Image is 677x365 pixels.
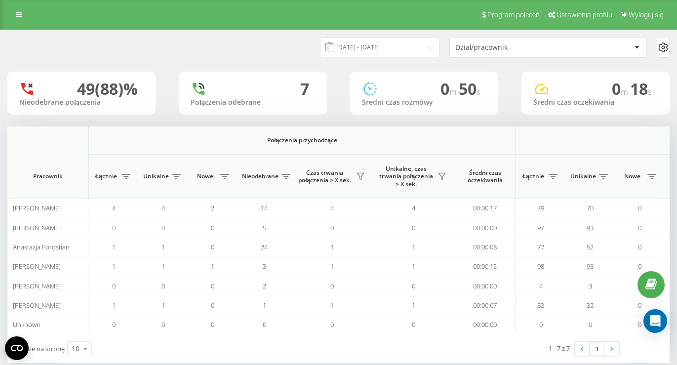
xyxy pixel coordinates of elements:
[143,172,169,180] span: Unikalne
[13,282,61,290] span: [PERSON_NAME]
[330,223,334,232] span: 0
[412,203,415,212] span: 4
[589,320,592,329] span: 0
[648,86,652,97] span: s
[161,243,165,251] span: 1
[454,276,516,295] td: 00:00:00
[638,203,641,212] span: 0
[94,172,119,180] span: Łącznie
[13,301,61,310] span: [PERSON_NAME]
[263,262,266,271] span: 3
[72,344,80,354] div: 10
[533,98,658,107] div: Średni czas oczekiwania
[638,320,641,329] span: 0
[330,203,334,212] span: 4
[161,262,165,271] span: 1
[296,169,353,184] span: Czas trwania połączenia > X sek.
[13,320,40,329] span: Unknown
[454,238,516,257] td: 00:00:08
[112,282,116,290] span: 0
[13,243,70,251] span: Anastazja Forostian
[539,282,543,290] span: 4
[112,320,116,329] span: 0
[211,320,214,329] span: 0
[477,86,480,97] span: s
[211,243,214,251] span: 0
[454,296,516,315] td: 00:00:07
[161,282,165,290] span: 0
[12,344,65,353] span: Wiersze na stronę
[630,78,652,99] span: 18
[629,11,664,19] span: Wyloguj się
[412,243,415,251] span: 1
[412,223,415,232] span: 0
[587,223,594,232] span: 93
[300,80,309,98] div: 7
[589,282,592,290] span: 3
[161,203,165,212] span: 4
[638,223,641,232] span: 0
[537,262,544,271] span: 98
[5,336,29,360] button: Open CMP widget
[621,86,630,97] span: m
[412,301,415,310] span: 1
[211,301,214,310] span: 0
[161,320,165,329] span: 0
[537,243,544,251] span: 77
[587,262,594,271] span: 93
[557,11,612,19] span: Ustawienia profilu
[330,262,334,271] span: 1
[455,43,573,52] div: Dział/pracownik
[161,223,165,232] span: 0
[537,301,544,310] span: 33
[77,80,138,98] div: 49 (88)%
[261,243,268,251] span: 24
[454,257,516,276] td: 00:00:12
[620,172,644,180] span: Nowe
[454,199,516,218] td: 00:00:17
[459,78,480,99] span: 50
[16,172,80,180] span: Pracownik
[330,243,334,251] span: 1
[211,262,214,271] span: 1
[643,309,667,333] div: Open Intercom Messenger
[590,342,604,356] a: 1
[454,218,516,237] td: 00:00:00
[13,203,61,212] span: [PERSON_NAME]
[13,262,61,271] span: [PERSON_NAME]
[263,223,266,232] span: 5
[112,223,116,232] span: 0
[612,78,630,99] span: 0
[191,98,315,107] div: Połączenia odebrane
[19,98,144,107] div: Nieodebrane połączenia
[193,172,217,180] span: Nowe
[537,223,544,232] span: 97
[112,243,116,251] span: 1
[211,282,214,290] span: 0
[587,243,594,251] span: 52
[13,223,61,232] span: [PERSON_NAME]
[537,203,544,212] span: 79
[112,262,116,271] span: 1
[330,282,334,290] span: 0
[211,203,214,212] span: 2
[638,301,641,310] span: 0
[454,315,516,334] td: 00:00:00
[263,282,266,290] span: 2
[462,169,508,184] span: Średni czas oczekiwania
[521,172,546,180] span: Łącznie
[539,320,543,329] span: 0
[549,343,570,353] div: 1 - 7 z 7
[330,320,334,329] span: 0
[362,98,486,107] div: Średni czas rozmówy
[412,320,415,329] span: 0
[261,203,268,212] span: 14
[263,320,266,329] span: 0
[570,172,596,180] span: Unikalne
[242,172,279,180] span: Nieodebrane
[638,262,641,271] span: 0
[638,243,641,251] span: 0
[440,78,459,99] span: 0
[378,165,435,188] span: Unikalne, czas trwania połączenia > X sek.
[449,86,459,97] span: m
